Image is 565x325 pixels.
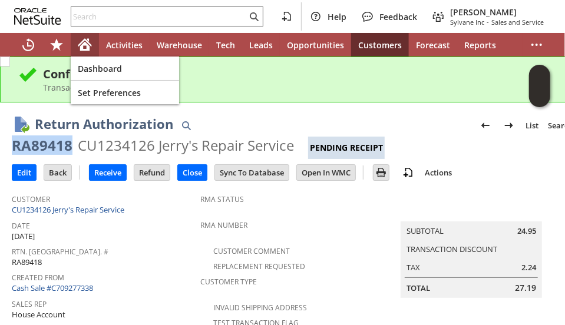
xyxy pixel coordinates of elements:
[249,39,273,51] span: Leads
[209,33,242,57] a: Tech
[213,303,307,313] a: Invalid Shipping Address
[42,33,71,57] div: Shortcuts
[106,39,143,51] span: Activities
[14,8,61,25] svg: logo
[134,165,170,180] input: Refund
[157,39,202,51] span: Warehouse
[12,204,127,215] a: CU1234126 Jerry's Repair Service
[502,118,516,132] img: Next
[529,65,550,107] iframe: Click here to launch Oracle Guided Learning Help Panel
[213,246,290,256] a: Customer Comment
[44,165,71,180] input: Back
[12,247,108,257] a: Rtn. [GEOGRAPHIC_DATA]. #
[200,277,257,287] a: Customer Type
[200,220,247,230] a: RMA Number
[99,33,150,57] a: Activities
[351,33,409,57] a: Customers
[521,116,543,135] a: List
[200,194,244,204] a: RMA Status
[12,309,65,320] span: House Account
[407,283,430,293] a: Total
[407,244,497,254] a: Transaction Discount
[21,38,35,52] svg: Recent Records
[517,225,536,237] span: 24.95
[71,81,179,104] a: Set Preferences
[178,165,207,180] input: Close
[487,18,489,26] span: -
[14,33,42,57] a: Recent Records
[529,87,550,108] span: Oracle Guided Learning Widget. To move around, please hold and drag
[35,114,173,134] h1: Return Authorization
[247,9,261,24] svg: Search
[12,283,93,293] a: Cash Sale #C709277338
[401,203,542,221] caption: Summary
[407,262,420,273] a: Tax
[328,11,346,22] span: Help
[358,39,402,51] span: Customers
[78,136,294,155] div: CU1234126 Jerry's Repair Service
[450,6,544,18] span: [PERSON_NAME]
[523,33,551,57] div: More menus
[478,118,493,132] img: Previous
[12,299,47,309] a: Sales Rep
[12,221,30,231] a: Date
[179,118,193,132] img: Quick Find
[12,273,64,283] a: Created From
[78,38,92,52] svg: Home
[12,231,35,242] span: [DATE]
[379,11,417,22] span: Feedback
[464,39,496,51] span: Reports
[215,165,289,180] input: Sync To Database
[12,194,50,204] a: Customer
[297,165,355,180] input: Open In WMC
[374,165,388,180] img: Print
[78,63,172,74] span: Dashboard
[308,137,385,159] div: Pending Receipt
[216,39,235,51] span: Tech
[491,18,544,26] span: Sales and Service
[12,136,72,155] div: RA89418
[150,33,209,57] a: Warehouse
[49,38,64,52] svg: Shortcuts
[420,167,457,178] a: Actions
[287,39,344,51] span: Opportunities
[450,18,484,26] span: Sylvane Inc
[521,262,536,273] span: 2.24
[71,9,247,24] input: Search
[457,33,503,57] a: Reports
[71,33,99,57] a: Home
[280,33,351,57] a: Opportunities
[12,257,42,268] span: RA89418
[515,282,536,294] span: 27.19
[78,87,172,98] span: Set Preferences
[416,39,450,51] span: Forecast
[401,165,415,180] img: add-record.svg
[213,261,305,271] a: Replacement Requested
[409,33,457,57] a: Forecast
[90,165,126,180] input: Receive
[71,57,179,80] a: Dashboard
[242,33,280,57] a: Leads
[407,225,444,236] a: Subtotal
[12,165,36,180] input: Edit
[374,165,389,180] input: Print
